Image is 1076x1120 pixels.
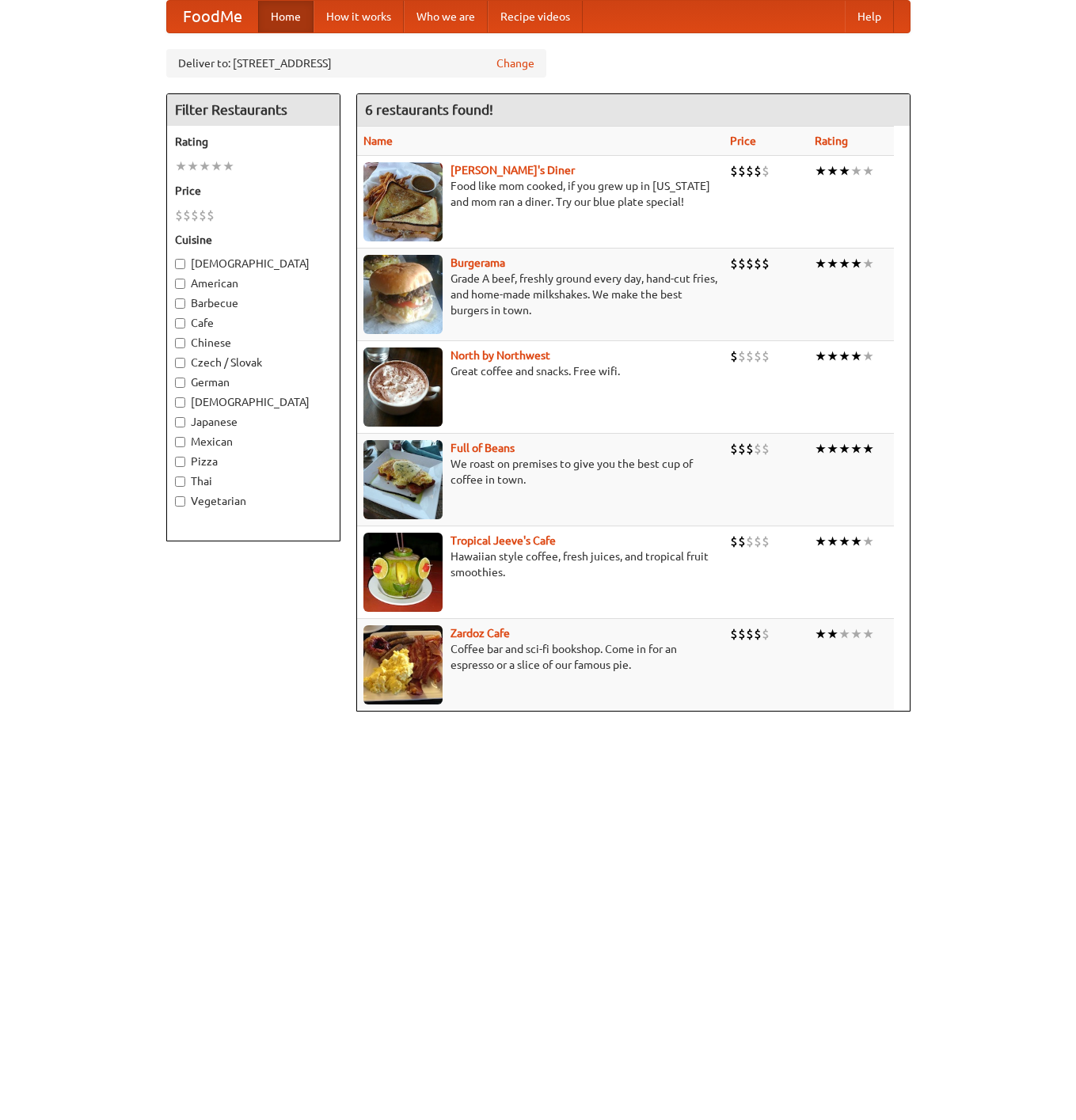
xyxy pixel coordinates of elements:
[754,440,762,457] li: $
[738,347,746,365] li: $
[451,627,510,640] a: Zardoz Cafe
[363,625,443,704] img: zardoz.jpg
[175,493,332,509] label: Vegetarian
[754,533,762,550] li: $
[175,315,332,331] label: Cafe
[451,256,505,269] a: Burgerama
[363,347,443,427] img: north.jpg
[363,162,443,241] img: sallys.jpg
[451,534,556,547] a: Tropical Jeeve's Cafe
[451,164,575,177] a: [PERSON_NAME]'s Diner
[850,255,862,272] li: ★
[363,456,717,488] p: We roast on premises to give you the best cup of coffee in town.
[738,533,746,550] li: $
[730,625,738,643] li: $
[451,349,550,362] a: North by Northwest
[363,641,717,673] p: Coffee bar and sci-fi bookshop. Come in for an espresso or a slice of our famous pie.
[175,476,185,487] input: Thai
[451,442,515,454] a: Full of Beans
[175,457,185,467] input: Pizza
[738,625,746,643] li: $
[762,347,770,365] li: $
[183,207,191,224] li: $
[175,335,332,351] label: Chinese
[175,434,332,450] label: Mexican
[363,363,717,379] p: Great coffee and snacks. Free wifi.
[175,358,185,368] input: Czech / Slovak
[175,437,185,447] input: Mexican
[175,183,332,199] h5: Price
[730,135,756,147] a: Price
[175,158,187,175] li: ★
[175,275,332,291] label: American
[175,207,183,224] li: $
[845,1,894,32] a: Help
[850,162,862,180] li: ★
[838,440,850,457] li: ★
[838,533,850,550] li: ★
[738,162,746,180] li: $
[175,298,185,309] input: Barbecue
[827,162,838,180] li: ★
[175,397,185,408] input: [DEMOGRAPHIC_DATA]
[363,271,717,318] p: Grade A beef, freshly ground every day, hand-cut fries, and home-made milkshakes. We make the bes...
[175,259,185,269] input: [DEMOGRAPHIC_DATA]
[175,134,332,150] h5: Rating
[746,625,754,643] li: $
[363,440,443,519] img: beans.jpg
[175,394,332,410] label: [DEMOGRAPHIC_DATA]
[175,338,185,348] input: Chinese
[730,533,738,550] li: $
[815,162,827,180] li: ★
[762,625,770,643] li: $
[175,232,332,248] h5: Cuisine
[754,162,762,180] li: $
[746,255,754,272] li: $
[488,1,583,32] a: Recipe videos
[827,625,838,643] li: ★
[175,496,185,507] input: Vegetarian
[175,378,185,388] input: German
[746,533,754,550] li: $
[199,207,207,224] li: $
[363,533,443,612] img: jeeves.jpg
[754,625,762,643] li: $
[827,347,838,365] li: ★
[175,473,332,489] label: Thai
[815,255,827,272] li: ★
[175,355,332,370] label: Czech / Slovak
[827,440,838,457] li: ★
[838,255,850,272] li: ★
[815,625,827,643] li: ★
[314,1,404,32] a: How it works
[862,347,874,365] li: ★
[815,533,827,550] li: ★
[730,255,738,272] li: $
[838,347,850,365] li: ★
[199,158,211,175] li: ★
[762,162,770,180] li: $
[363,255,443,334] img: burgerama.jpg
[754,255,762,272] li: $
[815,347,827,365] li: ★
[175,318,185,328] input: Cafe
[730,162,738,180] li: $
[175,279,185,289] input: American
[862,162,874,180] li: ★
[207,207,215,224] li: $
[838,162,850,180] li: ★
[175,374,332,390] label: German
[167,94,340,126] h4: Filter Restaurants
[175,417,185,427] input: Japanese
[211,158,222,175] li: ★
[363,135,393,147] a: Name
[850,440,862,457] li: ★
[730,440,738,457] li: $
[815,440,827,457] li: ★
[746,440,754,457] li: $
[363,549,717,580] p: Hawaiian style coffee, fresh juices, and tropical fruit smoothies.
